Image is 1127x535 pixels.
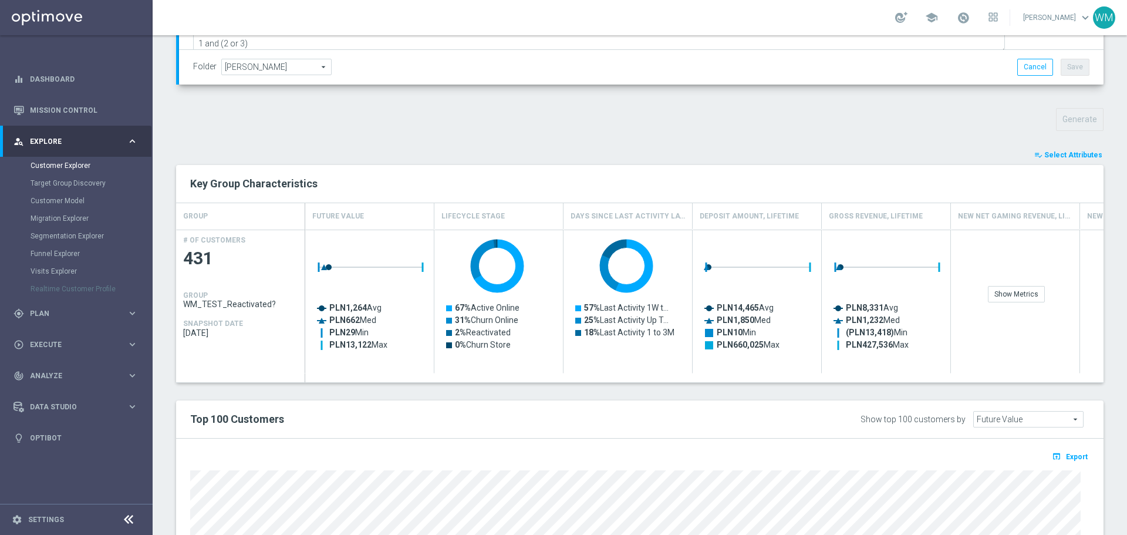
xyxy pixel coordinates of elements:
[441,206,505,227] h4: Lifecycle Stage
[571,206,685,227] h4: Days Since Last Activity Layer, Non Depositor
[31,263,151,280] div: Visits Explorer
[14,402,127,412] div: Data Studio
[127,339,138,350] i: keyboard_arrow_right
[183,236,245,244] h4: # OF CUSTOMERS
[455,303,471,312] tspan: 67%
[717,315,754,325] tspan: PLN1,850
[846,340,893,349] tspan: PLN427,536
[925,11,938,24] span: school
[846,340,909,349] text: Max
[1052,452,1064,461] i: open_in_browser
[329,303,367,312] tspan: PLN1,264
[700,206,799,227] h4: Deposit Amount, Lifetime
[861,415,966,425] div: Show top 100 customers by
[829,206,923,227] h4: Gross Revenue, Lifetime
[584,328,674,337] text: Last Activity 1 to 3M
[13,309,139,318] button: gps_fixed Plan keyboard_arrow_right
[14,74,24,85] i: equalizer
[455,340,511,349] text: Churn Store
[190,177,1089,191] h2: Key Group Characteristics
[1093,6,1115,29] div: WM
[329,340,372,349] tspan: PLN13,122
[30,138,127,145] span: Explore
[329,315,376,325] text: Med
[14,136,24,147] i: person_search
[31,249,122,258] a: Funnel Explorer
[176,230,305,374] div: Press SPACE to select this row.
[846,328,894,338] tspan: (PLN13,418)
[1066,453,1088,461] span: Export
[1017,59,1053,75] button: Cancel
[455,303,519,312] text: Active Online
[193,62,217,72] label: Folder
[329,315,360,325] tspan: PLN662
[988,286,1045,302] div: Show Metrics
[846,328,907,338] text: Min
[31,161,122,170] a: Customer Explorer
[28,516,64,523] a: Settings
[127,401,138,412] i: keyboard_arrow_right
[31,231,122,241] a: Segmentation Explorer
[30,403,127,410] span: Data Studio
[31,214,122,223] a: Migration Explorer
[30,95,138,126] a: Mission Control
[584,315,600,325] tspan: 25%
[127,136,138,147] i: keyboard_arrow_right
[183,206,208,227] h4: GROUP
[30,341,127,348] span: Execute
[329,340,387,349] text: Max
[31,227,151,245] div: Segmentation Explorer
[190,412,707,426] h2: Top 100 Customers
[846,303,883,312] tspan: PLN8,331
[13,137,139,146] button: person_search Explore keyboard_arrow_right
[14,422,138,453] div: Optibot
[13,75,139,84] button: equalizer Dashboard
[329,328,355,337] tspan: PLN29
[1079,11,1092,24] span: keyboard_arrow_down
[14,136,127,147] div: Explore
[14,339,127,350] div: Execute
[127,308,138,319] i: keyboard_arrow_right
[13,340,139,349] button: play_circle_outline Execute keyboard_arrow_right
[1034,151,1042,159] i: playlist_add_check
[13,371,139,381] button: track_changes Analyze keyboard_arrow_right
[455,328,511,337] text: Reactivated
[1061,59,1089,75] button: Save
[31,245,151,263] div: Funnel Explorer
[183,328,298,338] span: 2025-08-21
[14,308,24,319] i: gps_fixed
[14,371,24,381] i: track_changes
[31,210,151,227] div: Migration Explorer
[958,206,1072,227] h4: New Net Gaming Revenue, Lifetime
[14,308,127,319] div: Plan
[31,280,151,298] div: Realtime Customer Profile
[183,300,298,309] span: WM_TEST_Reactivated?
[846,315,883,325] tspan: PLN1,232
[329,303,382,312] text: Avg
[127,370,138,381] i: keyboard_arrow_right
[717,315,771,325] text: Med
[717,303,759,312] tspan: PLN14,465
[584,328,600,337] tspan: 18%
[717,340,764,349] tspan: PLN660,025
[183,291,208,300] h4: GROUP
[31,196,122,206] a: Customer Model
[30,372,127,379] span: Analyze
[312,206,364,227] h4: Future Value
[14,63,138,95] div: Dashboard
[1033,149,1104,161] button: playlist_add_check Select Attributes
[14,339,24,350] i: play_circle_outline
[1044,151,1102,159] span: Select Attributes
[13,402,139,412] button: Data Studio keyboard_arrow_right
[13,433,139,443] button: lightbulb Optibot
[1022,9,1093,26] a: [PERSON_NAME]keyboard_arrow_down
[31,179,122,188] a: Target Group Discovery
[31,267,122,276] a: Visits Explorer
[846,303,898,312] text: Avg
[31,174,151,192] div: Target Group Discovery
[584,303,600,312] tspan: 57%
[1050,449,1089,464] button: open_in_browser Export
